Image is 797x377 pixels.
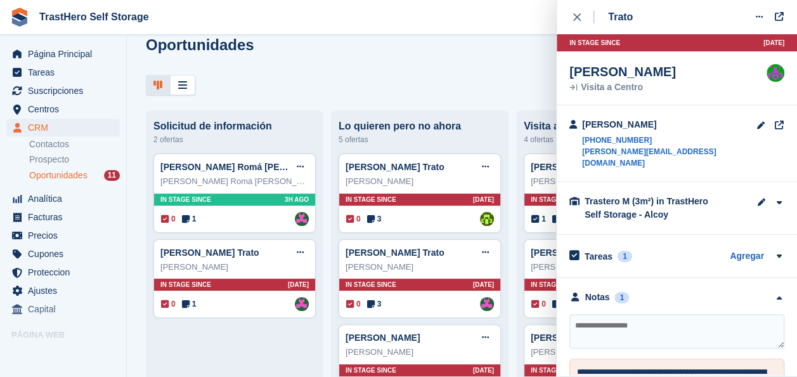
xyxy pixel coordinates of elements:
a: menu [6,208,120,226]
span: Página Principal [28,45,104,63]
span: In stage since [346,280,396,289]
a: Marua Grioui [295,212,309,226]
span: Tareas [28,63,104,81]
span: Proteccion [28,263,104,281]
span: 0 [346,298,361,310]
span: página web [28,345,104,362]
a: TrastHero Self Storage [34,6,154,27]
span: [DATE] [473,366,494,375]
img: Roberto Penades [767,64,784,82]
span: Analítica [28,190,104,208]
span: [DATE] [473,280,494,289]
div: Visita a Centro [524,121,686,132]
a: menu [6,82,120,100]
span: [DATE] [763,38,784,48]
a: menu [6,119,120,136]
img: Marua Grioui [295,297,309,311]
h1: Oportunidades [146,36,254,53]
div: [PERSON_NAME] [160,261,309,274]
span: In stage since [160,280,211,289]
div: [PERSON_NAME] [346,175,494,188]
span: 0 [161,213,176,225]
div: [PERSON_NAME] Romá [PERSON_NAME] [160,175,309,188]
span: 3 [367,298,382,310]
span: Oportunidades [29,169,87,182]
span: 0 [346,213,361,225]
span: 3 [367,213,382,225]
a: Marua Grioui [480,297,494,311]
span: Suscripciones [28,82,104,100]
a: [PERSON_NAME] [531,162,605,172]
span: Prospecto [29,154,69,166]
a: menu [6,190,120,208]
span: Centros [28,100,104,118]
span: In stage since [160,195,211,204]
a: menu [6,282,120,300]
span: Precios [28,227,104,244]
span: 1 [182,298,197,310]
span: In stage since [346,195,396,204]
a: menú [6,345,120,362]
a: [PERSON_NAME] Trato [531,333,630,343]
a: menu [6,263,120,281]
span: CRM [28,119,104,136]
div: 1 [618,251,632,262]
span: Facturas [28,208,104,226]
span: 0 [161,298,176,310]
span: Ajustes [28,282,104,300]
span: In stage since [531,195,581,204]
a: Agregar [730,249,764,264]
span: Cupones [28,245,104,263]
span: In stage since [531,366,581,375]
div: Visita a Centro [569,83,676,92]
div: [PERSON_NAME] [569,64,676,79]
span: Capital [28,300,104,318]
div: [PERSON_NAME] [582,118,756,131]
a: [PERSON_NAME] Trato [346,162,444,172]
a: [PERSON_NAME] Trato [346,248,444,258]
a: menu [6,227,120,244]
img: Luis Ubeda [480,212,494,226]
div: Solicitud de información [153,121,316,132]
div: Trastero M (3m²) in TrastHero Self Storage - Alcoy [585,195,711,222]
div: [PERSON_NAME] [346,261,494,274]
div: Notas [585,291,610,304]
a: [PERSON_NAME] [346,333,420,343]
span: In stage since [531,280,581,289]
a: [PHONE_NUMBER] [582,135,756,146]
div: 11 [104,170,120,181]
span: In stage since [346,366,396,375]
div: 5 ofertas [339,132,501,147]
span: 3 [552,298,567,310]
a: menu [6,245,120,263]
span: 1 [182,213,197,225]
span: 1 [531,213,546,225]
img: stora-icon-8386f47178a22dfd0bd8f6a31ec36ba5ce8667c1dd55bd0f319d3a0aa187defe.svg [10,8,29,27]
a: menu [6,100,120,118]
a: [PERSON_NAME] Trato [160,248,259,258]
a: menu [6,45,120,63]
div: [PERSON_NAME] [346,346,494,359]
a: Oportunidades 11 [29,169,120,182]
div: Trato [608,10,633,25]
a: menu [6,300,120,318]
div: 2 ofertas [153,132,316,147]
a: [PERSON_NAME] [531,248,605,258]
span: [DATE] [473,195,494,204]
div: Lo quieren pero no ahora [339,121,501,132]
div: [PERSON_NAME] [531,346,679,359]
span: 1 [552,213,567,225]
a: Vista previa de la tienda [105,346,120,361]
span: 3H AGO [285,195,309,204]
span: In stage since [569,38,620,48]
div: [PERSON_NAME] [531,175,679,188]
div: [PERSON_NAME] [531,261,679,274]
span: Página web [11,329,126,341]
span: 0 [531,298,546,310]
a: Prospecto [29,153,120,166]
a: [PERSON_NAME] Romá [PERSON_NAME] Trato [160,162,363,172]
div: 4 ofertas [524,132,686,147]
a: Contactos [29,138,120,150]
